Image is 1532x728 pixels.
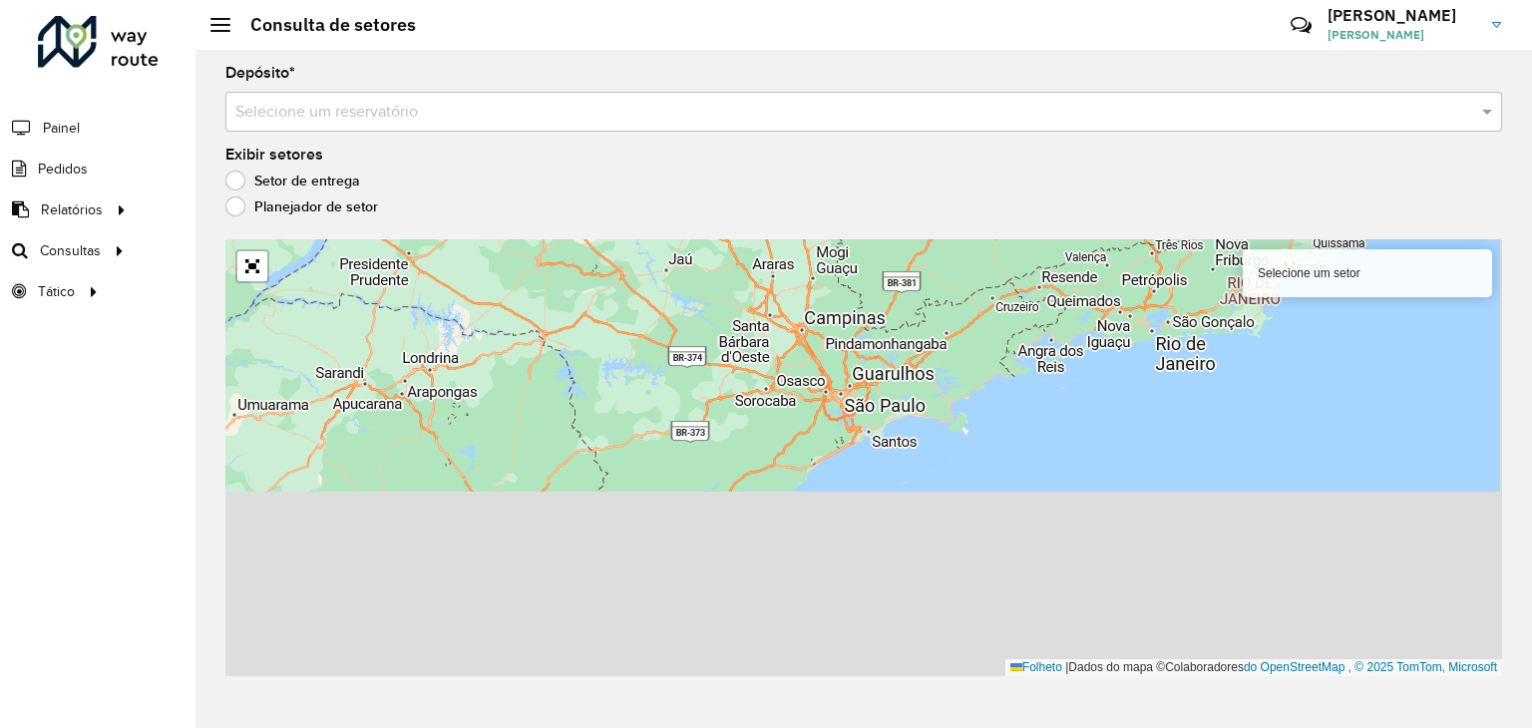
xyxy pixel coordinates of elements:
[225,146,323,163] font: Exibir setores
[1328,27,1424,42] font: [PERSON_NAME]
[225,64,289,81] font: Depósito
[1068,660,1165,674] font: Dados do mapa ©
[1065,660,1068,674] font: |
[1165,660,1244,674] font: Colaboradores
[254,198,378,214] font: Planejador de setor
[1258,266,1360,280] font: Selecione um setor
[40,243,101,258] font: Consultas
[250,13,416,36] font: Consulta de setores
[43,121,80,136] font: Painel
[38,162,88,177] font: Pedidos
[41,202,103,217] font: Relatórios
[254,173,360,188] font: Setor de entrega
[237,251,267,281] a: Abrir mapa em tela cheia
[1328,5,1456,25] font: [PERSON_NAME]
[1010,660,1062,674] a: Folheto
[1244,660,1497,674] a: do OpenStreetMap , © 2025 TomTom, Microsoft
[1280,4,1323,47] a: Contato Rápido
[38,284,75,299] font: Tático
[1022,660,1062,674] font: Folheto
